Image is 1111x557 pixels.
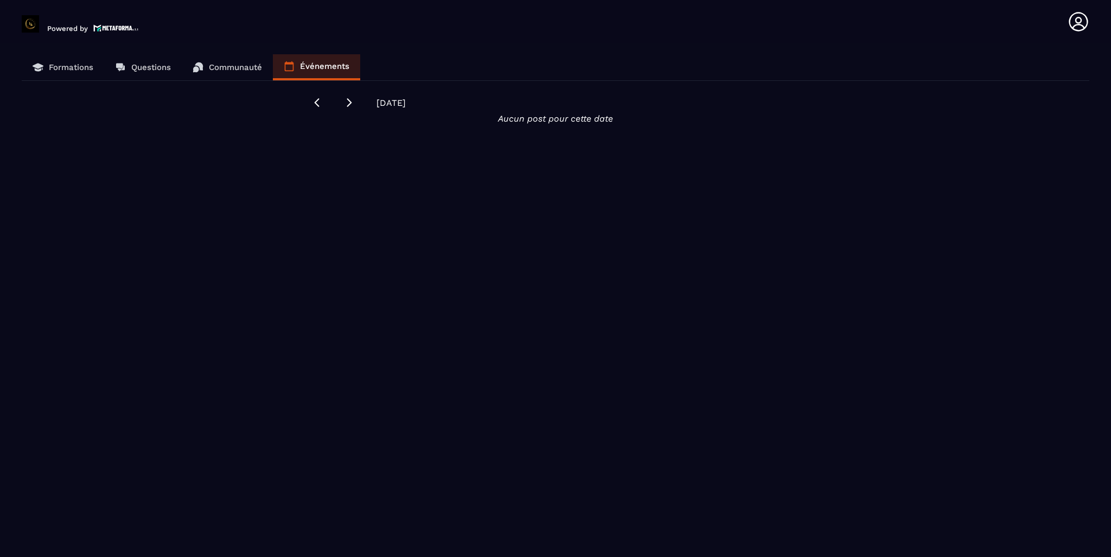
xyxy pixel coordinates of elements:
[300,61,349,71] p: Événements
[376,98,406,108] span: [DATE]
[93,23,139,33] img: logo
[273,54,360,80] a: Événements
[22,15,39,33] img: logo-branding
[182,54,273,80] a: Communauté
[104,54,182,80] a: Questions
[131,62,171,72] p: Questions
[22,54,104,80] a: Formations
[209,62,262,72] p: Communauté
[47,24,88,33] p: Powered by
[498,113,613,124] i: Aucun post pour cette date
[49,62,93,72] p: Formations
